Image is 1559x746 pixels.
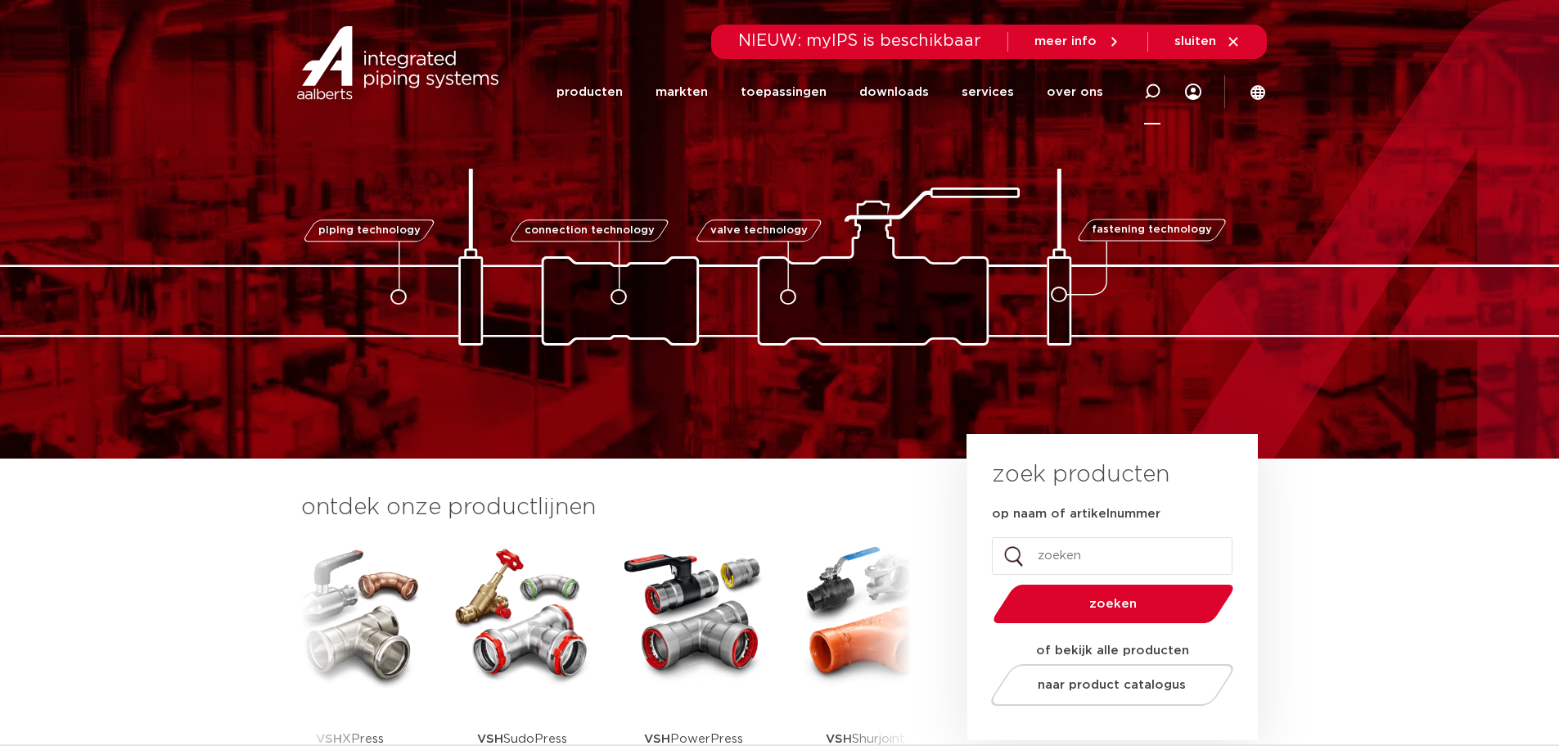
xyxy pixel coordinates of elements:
[656,59,708,125] a: markten
[477,733,503,745] strong: VSH
[1035,598,1192,610] span: zoeken
[992,459,1169,491] h3: zoek producten
[1036,644,1189,657] strong: of bekijk alle producten
[992,537,1232,575] input: zoeken
[1034,35,1097,47] span: meer info
[992,506,1160,522] label: op naam of artikelnummer
[524,225,654,236] span: connection technology
[556,59,623,125] a: producten
[644,733,670,745] strong: VSH
[556,59,1103,125] nav: Menu
[1034,34,1121,49] a: meer info
[1038,679,1186,691] span: naar product catalogus
[1174,35,1216,47] span: sluiten
[741,59,827,125] a: toepassingen
[859,59,929,125] a: downloads
[986,664,1237,706] a: naar product catalogus
[710,225,808,236] span: valve technology
[1092,225,1212,236] span: fastening technology
[986,583,1240,625] button: zoeken
[1185,59,1201,125] div: my IPS
[738,33,981,49] span: NIEUW: myIPS is beschikbaar
[826,733,852,745] strong: VSH
[318,225,421,236] span: piping technology
[301,491,912,524] h3: ontdek onze productlijnen
[962,59,1014,125] a: services
[1047,59,1103,125] a: over ons
[1174,34,1241,49] a: sluiten
[316,733,342,745] strong: VSH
